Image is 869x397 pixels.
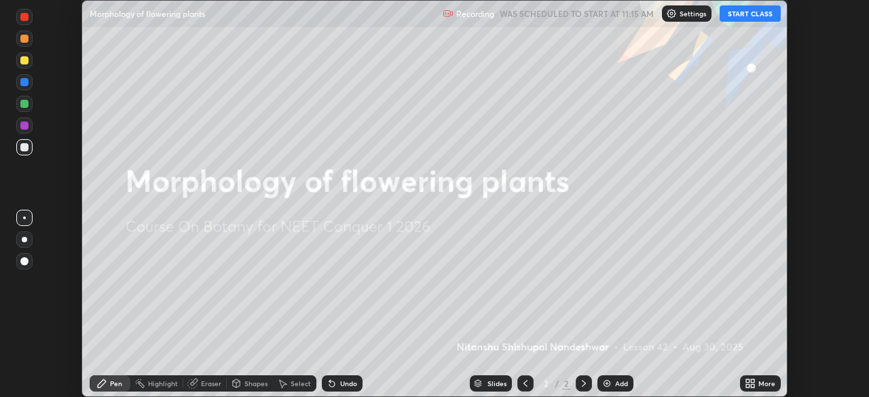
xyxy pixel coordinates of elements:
button: START CLASS [720,5,781,22]
div: Eraser [201,380,221,387]
img: add-slide-button [602,378,612,389]
h5: WAS SCHEDULED TO START AT 11:15 AM [500,7,654,20]
div: Slides [487,380,506,387]
div: Highlight [148,380,178,387]
div: Undo [340,380,357,387]
div: Add [615,380,628,387]
p: Recording [456,9,494,19]
img: recording.375f2c34.svg [443,8,454,19]
div: Select [291,380,311,387]
div: 2 [562,377,570,390]
div: More [758,380,775,387]
div: / [555,379,559,387]
div: Shapes [244,380,267,387]
p: Settings [680,10,706,17]
p: Morphology of flowering plants [90,8,205,19]
div: 2 [539,379,553,387]
img: class-settings-icons [666,8,677,19]
div: Pen [110,380,122,387]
